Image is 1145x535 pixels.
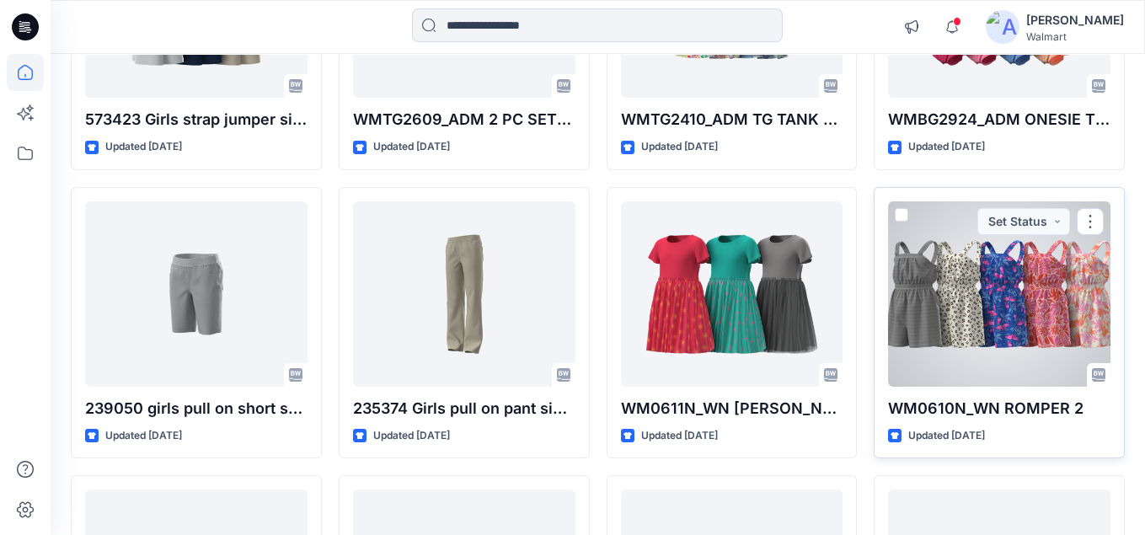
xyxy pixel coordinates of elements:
[105,138,182,156] p: Updated [DATE]
[105,427,182,445] p: Updated [DATE]
[908,138,985,156] p: Updated [DATE]
[373,427,450,445] p: Updated [DATE]
[621,397,843,420] p: WM0611N_WN [PERSON_NAME] DRESS
[353,397,575,420] p: 235374 Girls pull on pant size 8
[373,138,450,156] p: Updated [DATE]
[85,108,308,131] p: 573423 Girls strap jumper size 8
[353,108,575,131] p: WMTG2609_ADM 2 PC SET SMOCKING TOP
[353,201,575,387] a: 235374 Girls pull on pant size 8
[85,397,308,420] p: 239050 girls pull on short sz 8 .COM ONLY
[641,138,718,156] p: Updated [DATE]
[641,427,718,445] p: Updated [DATE]
[85,201,308,387] a: 239050 girls pull on short sz 8 .COM ONLY
[1026,30,1124,43] div: Walmart
[621,201,843,387] a: WM0611N_WN SS TUTU DRESS
[888,108,1110,131] p: WMBG2924_ADM ONESIE TUTU MESH
[986,10,1019,44] img: avatar
[621,108,843,131] p: WMTG2410_ADM TG TANK KNIT TO WOVEN
[888,397,1110,420] p: WM0610N_WN ROMPER 2
[888,201,1110,387] a: WM0610N_WN ROMPER 2
[1026,10,1124,30] div: [PERSON_NAME]
[908,427,985,445] p: Updated [DATE]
